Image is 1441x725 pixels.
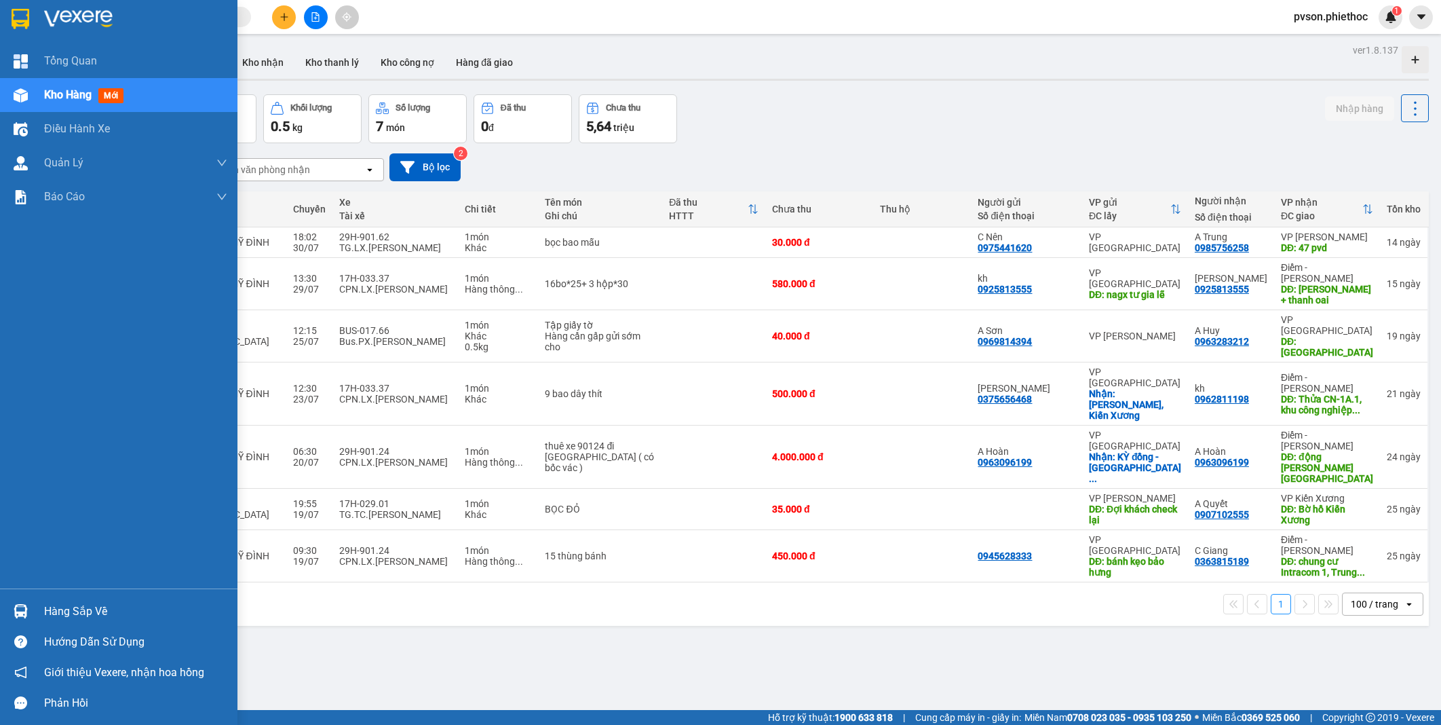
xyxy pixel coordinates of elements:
[465,331,531,341] div: Khác
[44,664,204,681] span: Giới thiệu Vexere, nhận hoa hồng
[1089,493,1181,504] div: VP [PERSON_NAME]
[292,122,303,133] span: kg
[1089,289,1181,300] div: DĐ: nagx tư gia lễ
[1400,388,1421,399] span: ngày
[1195,242,1249,253] div: 0985756258
[293,446,326,457] div: 06:30
[272,5,296,29] button: plus
[386,122,405,133] span: món
[1400,451,1421,462] span: ngày
[1387,451,1421,462] div: 24
[1089,331,1181,341] div: VP [PERSON_NAME]
[216,163,310,176] div: Chọn văn phòng nhận
[14,666,27,679] span: notification
[501,103,526,113] div: Đã thu
[772,388,866,399] div: 500.000 đ
[1281,493,1373,504] div: VP Kiến Xương
[14,635,27,648] span: question-circle
[339,336,451,347] div: Bus.PX.[PERSON_NAME]
[488,122,494,133] span: đ
[1400,504,1421,515] span: ngày
[465,545,531,556] div: 1 món
[1387,204,1421,215] div: Tồn kho
[339,231,451,242] div: 29H-901.62
[339,394,451,405] div: CPN.LX.[PERSON_NAME]
[293,457,326,468] div: 20/07
[669,197,748,208] div: Đã thu
[339,383,451,394] div: 17H-033.37
[662,191,765,227] th: Toggle SortBy
[1281,314,1373,336] div: VP [GEOGRAPHIC_DATA]
[1082,191,1188,227] th: Toggle SortBy
[1195,715,1199,720] span: ⚪️
[978,242,1032,253] div: 0975441620
[978,383,1075,394] div: Hải Linh
[1281,372,1373,394] div: Điểm - [PERSON_NAME]
[1310,710,1312,725] span: |
[44,632,227,652] div: Hướng dẫn sử dụng
[396,103,430,113] div: Số lượng
[465,242,531,253] div: Khác
[903,710,905,725] span: |
[1195,336,1249,347] div: 0963283212
[978,197,1075,208] div: Người gửi
[1089,504,1181,525] div: DĐ: Đợi khách check lại
[1281,430,1373,451] div: Điểm - [PERSON_NAME]
[772,204,866,215] div: Chưa thu
[1195,231,1267,242] div: A Trung
[834,712,893,723] strong: 1900 633 818
[1089,388,1181,421] div: Nhận: Thanh Tân, Kiến Xương
[1415,11,1427,23] span: caret-down
[1195,325,1267,336] div: A Huy
[368,94,467,143] button: Số lượng7món
[294,46,370,79] button: Kho thanh lý
[465,284,531,295] div: Hàng thông thường
[293,556,326,567] div: 19/07
[454,147,467,160] sup: 2
[1089,231,1181,253] div: VP [GEOGRAPHIC_DATA]
[978,231,1075,242] div: C Nên
[978,394,1032,405] div: 0375656468
[1353,43,1398,58] div: ver 1.8.137
[1281,556,1373,578] div: DĐ: chung cư Intracom 1, Trung Văn, Nam Từ Liêm HN
[376,118,383,134] span: 7
[293,498,326,509] div: 19:55
[1089,197,1170,208] div: VP gửi
[1387,237,1421,248] div: 14
[1357,567,1365,578] span: ...
[14,604,28,618] img: warehouse-icon
[293,383,326,394] div: 12:30
[14,88,28,103] img: warehouse-icon
[1404,599,1415,610] svg: open
[465,394,531,405] div: Khác
[1352,405,1360,415] span: ...
[364,164,375,175] svg: open
[1195,446,1267,457] div: A Hoàn
[1195,212,1267,223] div: Số điện thoại
[370,46,445,79] button: Kho công nợ
[515,284,523,295] span: ...
[1089,534,1181,556] div: VP [GEOGRAPHIC_DATA]
[1089,556,1181,578] div: DĐ: bánh kẹo bảo hưng
[44,188,85,205] span: Báo cáo
[304,5,328,29] button: file-add
[1281,534,1373,556] div: Điểm - [PERSON_NAME]
[1366,713,1375,722] span: copyright
[293,231,326,242] div: 18:02
[1089,210,1170,221] div: ĐC lấy
[545,504,655,515] div: BỌC ĐỎ
[1387,278,1421,289] div: 15
[474,94,572,143] button: Đã thu0đ
[1089,451,1181,484] div: Nhận: KỲ đồng -Phú Xuân ...
[263,94,362,143] button: Khối lượng0.5kg
[545,441,655,473] div: thuê xe 90124 đi thái nguyên ( có bốc vác )
[12,9,29,29] img: logo-vxr
[44,52,97,69] span: Tổng Quan
[515,457,523,468] span: ...
[339,498,451,509] div: 17H-029.01
[1089,430,1181,451] div: VP [GEOGRAPHIC_DATA]
[1195,383,1267,394] div: kh
[1402,46,1429,73] div: Tạo kho hàng mới
[293,273,326,284] div: 13:30
[545,210,655,221] div: Ghi chú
